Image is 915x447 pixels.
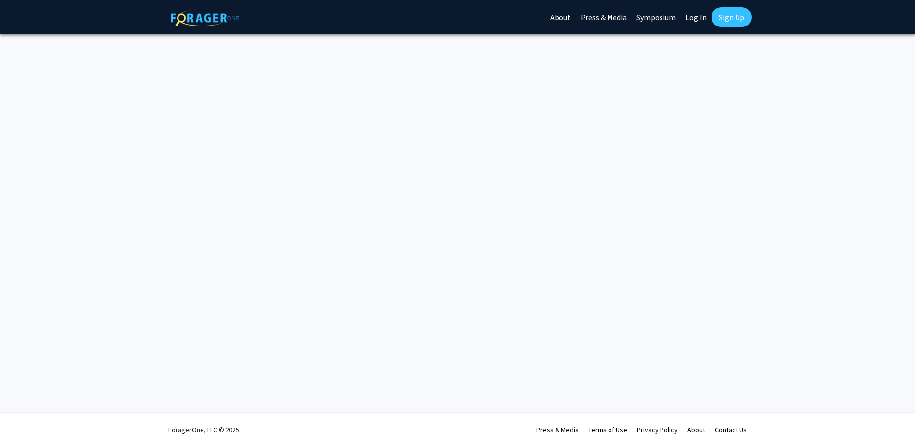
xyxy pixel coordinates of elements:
[171,9,239,26] img: ForagerOne Logo
[712,7,752,27] a: Sign Up
[168,413,239,447] div: ForagerOne, LLC © 2025
[536,425,579,434] a: Press & Media
[715,425,747,434] a: Contact Us
[637,425,678,434] a: Privacy Policy
[588,425,627,434] a: Terms of Use
[687,425,705,434] a: About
